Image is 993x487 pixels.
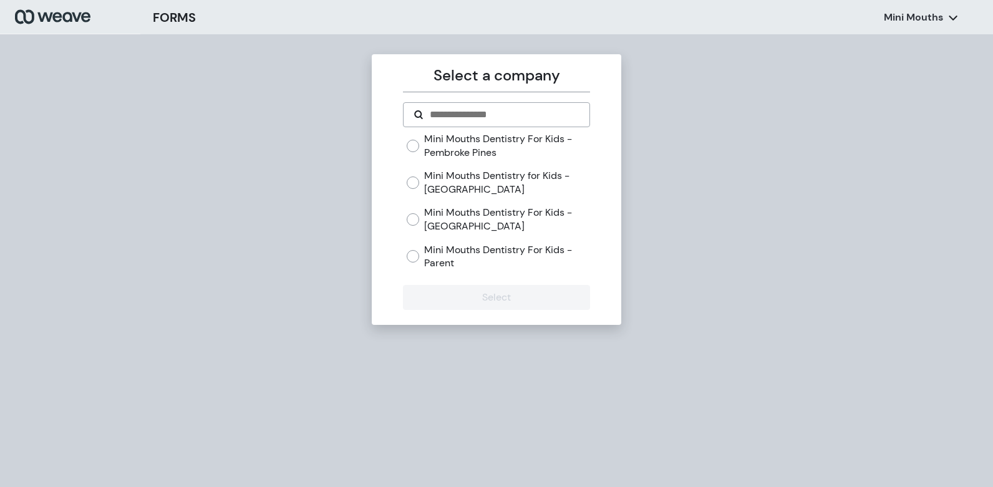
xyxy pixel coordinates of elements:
p: Select a company [403,64,589,87]
input: Search [429,107,579,122]
label: Mini Mouths Dentistry For Kids - [GEOGRAPHIC_DATA] [424,206,589,233]
h3: FORMS [153,8,196,27]
p: Mini Mouths [884,11,943,24]
label: Mini Mouths Dentistry for Kids - [GEOGRAPHIC_DATA] [424,169,589,196]
label: Mini Mouths Dentistry For Kids - Pembroke Pines [424,132,589,159]
label: Mini Mouths Dentistry For Kids - Parent [424,243,589,270]
button: Select [403,285,589,310]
